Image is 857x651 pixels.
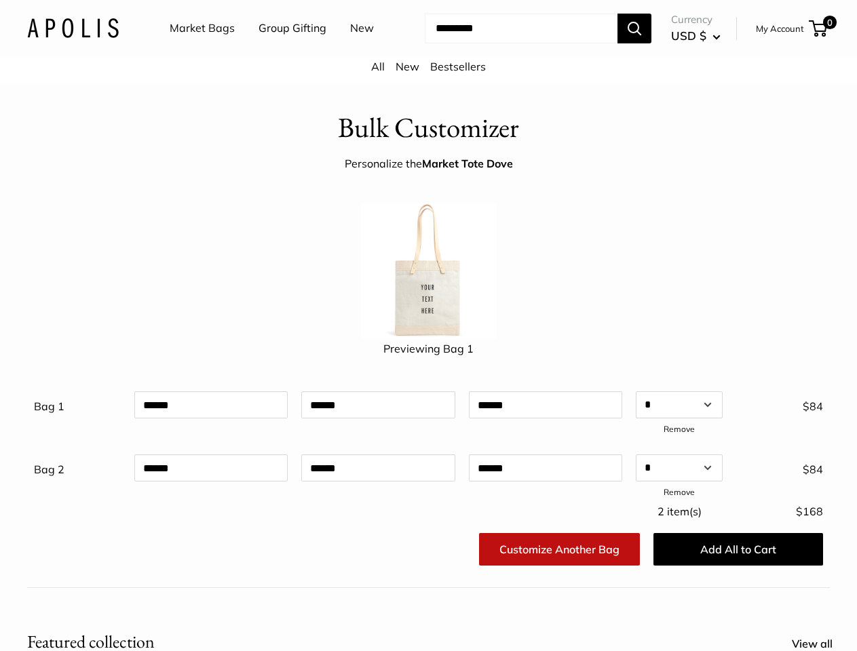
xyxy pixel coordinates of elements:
[664,487,695,497] a: Remove
[350,18,374,39] a: New
[658,505,702,518] span: 2 item(s)
[383,342,474,355] span: Previewing Bag 1
[396,60,419,73] a: New
[371,60,385,73] a: All
[425,14,617,43] input: Search...
[671,28,706,43] span: USD $
[361,203,497,339] img: market-tote-dove-front-black.jpg
[617,14,651,43] button: Search
[27,18,119,38] img: Apolis
[653,533,823,566] button: Add All to Cart
[664,424,695,434] a: Remove
[671,25,721,47] button: USD $
[756,20,804,37] a: My Account
[729,391,830,417] div: $84
[338,108,519,148] h1: Bulk Customizer
[27,454,128,480] div: Bag 2
[170,18,235,39] a: Market Bags
[671,10,721,29] span: Currency
[345,154,513,174] div: Personalize the
[810,20,827,37] a: 0
[823,16,837,29] span: 0
[796,505,823,518] span: $168
[27,391,128,417] div: Bag 1
[430,60,486,73] a: Bestsellers
[479,533,640,566] a: Customize Another Bag
[422,157,513,170] strong: Market Tote Dove
[259,18,326,39] a: Group Gifting
[729,454,830,480] div: $84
